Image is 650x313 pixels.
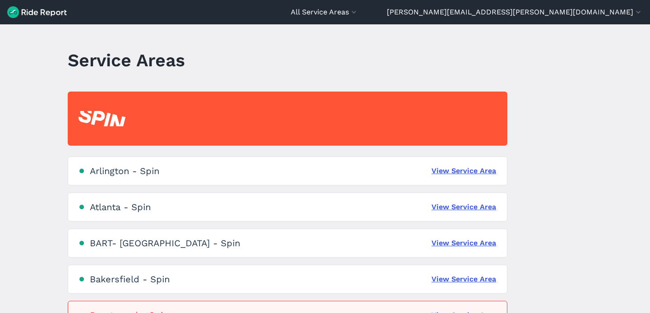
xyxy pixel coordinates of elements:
button: All Service Areas [291,7,358,18]
a: View Service Area [432,202,496,212]
img: Spin [79,111,125,126]
a: View Service Area [432,166,496,176]
a: View Service Area [432,238,496,249]
div: Arlington - Spin [90,166,159,176]
div: Bakersfield - Spin [90,274,170,285]
a: View Service Area [432,274,496,285]
img: Ride Report [7,6,67,18]
div: BART- [GEOGRAPHIC_DATA] - Spin [90,238,240,249]
h1: Service Areas [68,48,185,73]
div: Atlanta - Spin [90,202,151,212]
button: [PERSON_NAME][EMAIL_ADDRESS][PERSON_NAME][DOMAIN_NAME] [387,7,643,18]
